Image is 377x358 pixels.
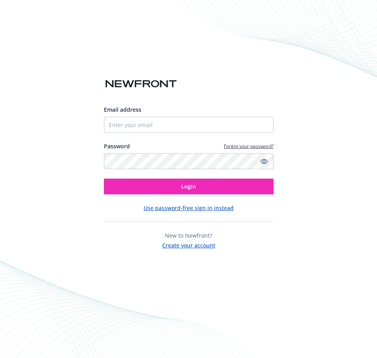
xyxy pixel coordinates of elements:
[104,179,274,194] button: Login
[144,204,234,212] button: Use password-free sign in instead
[162,240,215,249] button: Create your account
[165,232,212,239] span: New to Newfront?
[104,106,141,113] span: Email address
[181,183,196,190] span: Login
[224,143,274,149] a: Forgot your password?
[104,153,274,169] input: Enter your password
[104,117,274,133] input: Enter your email
[104,77,178,91] img: Newfront logo
[259,157,269,166] a: Show password
[104,142,130,150] label: Password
